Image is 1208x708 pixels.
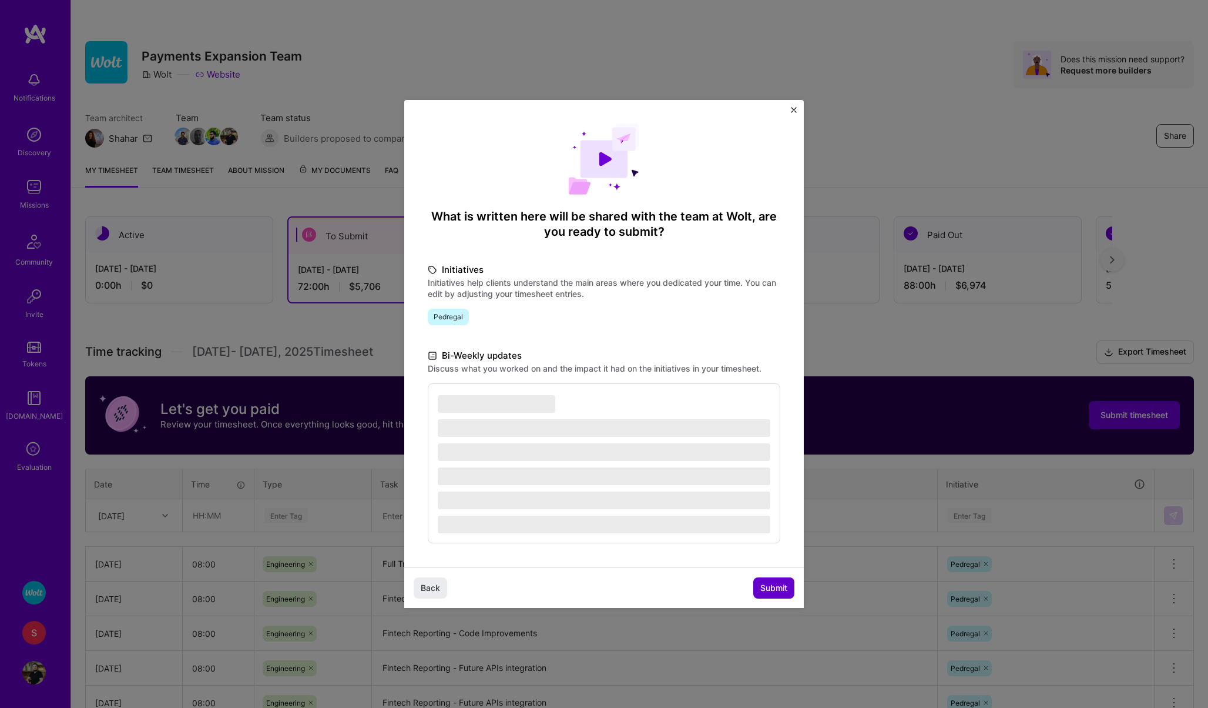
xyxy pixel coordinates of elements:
span: Submit [760,582,787,594]
span: ‌ [438,492,770,509]
span: ‌ [438,419,770,437]
i: icon DocumentBlack [428,349,437,363]
label: Bi-Weekly updates [428,349,780,363]
span: ‌ [438,467,770,485]
span: ‌ [438,395,555,413]
span: Back [421,582,440,594]
label: Initiatives help clients understand the main areas where you dedicated your time. You can edit by... [428,277,780,299]
span: ‌ [438,443,770,461]
span: Pedregal [428,309,469,325]
h4: What is written here will be shared with the team at Wolt , are you ready to submit? [428,209,780,239]
label: Discuss what you worked on and the impact it had on the initiatives in your timesheet. [428,363,780,374]
button: Submit [753,577,794,599]
img: Demo day [568,123,640,195]
label: Initiatives [428,263,780,277]
button: Back [414,577,447,599]
i: icon TagBlack [428,263,437,277]
button: Close [791,107,797,119]
span: ‌ [438,516,770,533]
